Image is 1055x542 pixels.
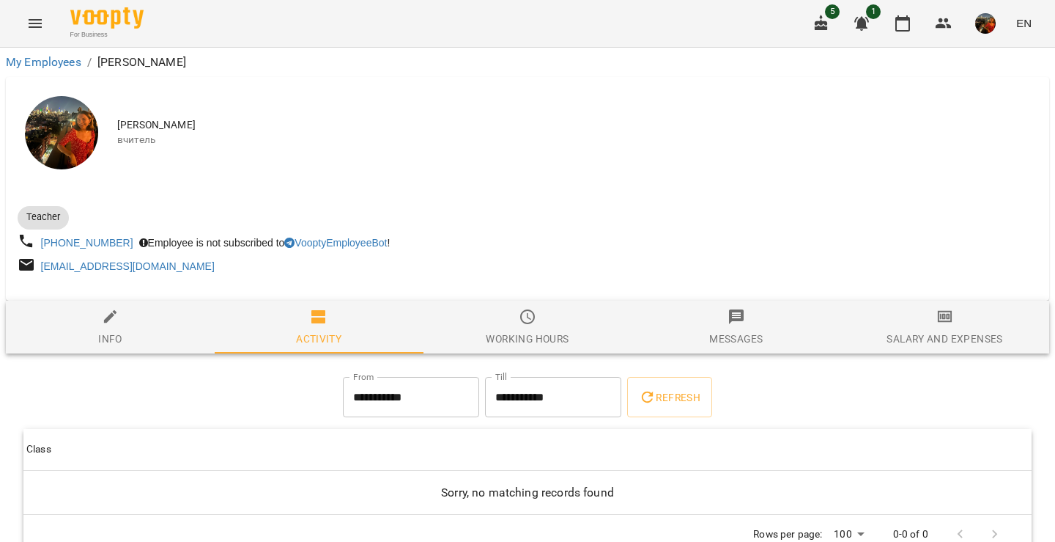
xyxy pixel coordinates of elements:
[6,55,81,69] a: My Employees
[893,527,928,542] p: 0-0 of 0
[627,377,712,418] button: Refresh
[70,30,144,40] span: For Business
[1016,15,1032,31] span: EN
[825,4,840,19] span: 5
[709,330,763,348] div: Messages
[25,96,98,169] img: Isabelle Curley
[886,330,1002,348] div: Salary and Expenses
[26,441,51,458] div: Class
[975,13,996,34] img: bbecd193cf5615a485f6645fe2cf8acf.jpg
[284,237,387,249] a: VooptyEmployeeBot
[41,237,133,249] a: [PHONE_NUMBER]
[117,133,1037,147] span: вчитель
[26,441,1029,458] span: Class
[753,527,822,542] p: Rows per page:
[1010,10,1037,37] button: EN
[98,330,122,348] div: Info
[18,6,53,41] button: Menu
[866,4,881,19] span: 1
[639,389,700,406] span: Refresh
[41,260,215,272] a: [EMAIL_ADDRESS][DOMAIN_NAME]
[6,54,1049,71] nav: breadcrumb
[26,483,1029,503] h6: Sorry, no matching records found
[18,210,69,224] span: Teacher
[26,441,51,458] div: Sort
[486,330,569,348] div: Working hours
[97,54,186,71] p: [PERSON_NAME]
[87,54,92,71] li: /
[136,232,393,253] div: Employee is not subscribed to !
[70,7,144,29] img: Voopty Logo
[117,118,1037,133] span: [PERSON_NAME]
[296,330,341,348] div: Activity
